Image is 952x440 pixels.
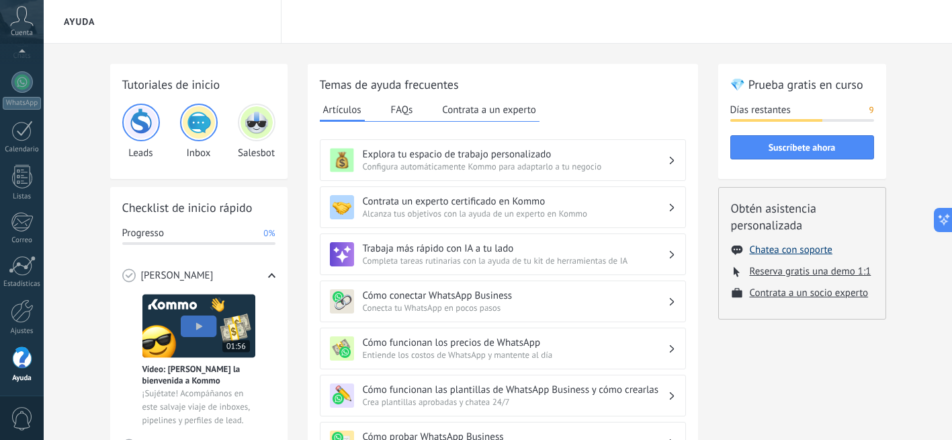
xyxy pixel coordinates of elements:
h2: 💎 Prueba gratis en curso [730,76,874,93]
div: Ajustes [3,327,42,336]
span: Conecta tu WhatsApp en pocos pasos [363,302,668,314]
span: Suscríbete ahora [769,143,836,152]
h3: Cómo conectar WhatsApp Business [363,289,668,302]
div: Correo [3,236,42,245]
span: Cuenta [11,29,33,38]
span: Días restantes [730,104,791,117]
span: Entiende los costos de WhatsApp y mantente al día [363,349,668,361]
div: Salesbot [238,104,275,159]
span: Vídeo: [PERSON_NAME] la bienvenida a Kommo [142,363,255,386]
h3: Cómo funcionan las plantillas de WhatsApp Business y cómo crearlas [363,383,668,396]
span: Crea plantillas aprobadas y chatea 24/7 [363,396,668,408]
h3: Trabaja más rápido con IA a tu lado [363,242,668,255]
span: [PERSON_NAME] [141,269,214,283]
span: 9 [869,104,873,117]
span: Configura automáticamente Kommo para adaptarlo a tu negocio [363,161,668,172]
button: Reserva gratis una demo 1:1 [750,265,871,278]
h2: Obtén asistencia personalizada [731,200,873,233]
img: Meet video [142,294,255,358]
div: Calendario [3,145,42,154]
h2: Tutoriales de inicio [122,76,275,93]
h3: Contrata un experto certificado en Kommo [363,195,668,208]
span: Progresso [122,227,164,240]
button: Artículos [320,100,365,122]
h2: Temas de ayuda frecuentes [320,76,686,93]
button: FAQs [388,100,417,120]
div: Estadísticas [3,280,42,289]
h3: Cómo funcionan los precios de WhatsApp [363,336,668,349]
button: Chatea con soporte [750,244,832,256]
h2: Checklist de inicio rápido [122,199,275,216]
h3: Explora tu espacio de trabajo personalizado [363,148,668,161]
div: Leads [122,104,160,159]
div: Inbox [180,104,218,159]
span: Completa tareas rutinarias con la ayuda de tu kit de herramientas de IA [363,255,668,266]
div: Listas [3,192,42,201]
button: Suscríbete ahora [730,135,874,159]
button: Contrata a un experto [439,100,539,120]
span: 0% [263,227,275,240]
div: Ayuda [3,374,42,383]
span: ¡Sujétate! Acompáñanos en este salvaje viaje de inboxes, pipelines y perfiles de lead. [142,387,255,427]
div: WhatsApp [3,97,41,110]
button: Contrata a un socio experto [750,287,869,299]
span: Alcanza tus objetivos con la ayuda de un experto en Kommo [363,208,668,219]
